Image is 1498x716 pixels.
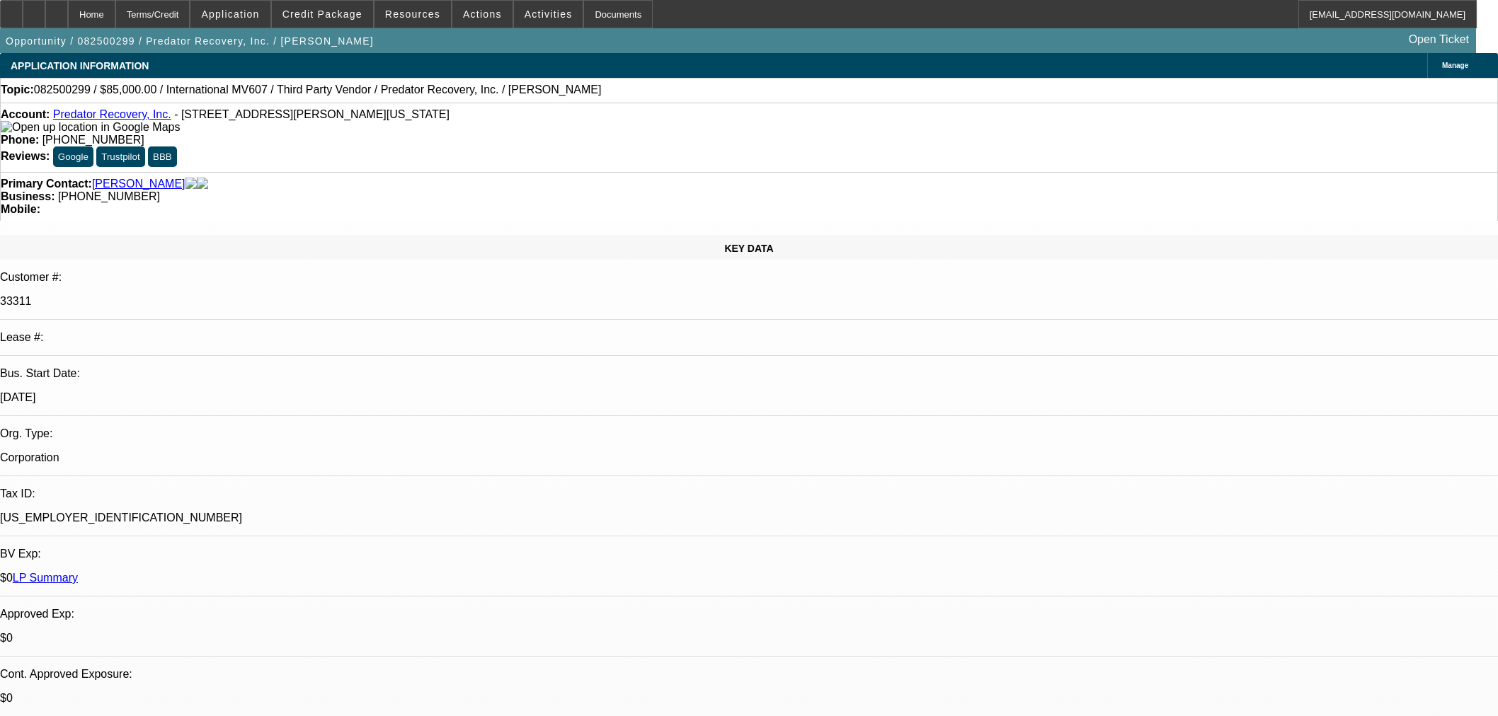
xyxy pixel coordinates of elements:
[197,178,208,190] img: linkedin-icon.png
[1,134,39,146] strong: Phone:
[53,146,93,167] button: Google
[96,146,144,167] button: Trustpilot
[34,83,602,96] span: 082500299 / $85,000.00 / International MV607 / Third Party Vendor / Predator Recovery, Inc. / [PE...
[463,8,502,20] span: Actions
[1,203,40,215] strong: Mobile:
[1,121,180,133] a: View Google Maps
[514,1,583,28] button: Activities
[185,178,197,190] img: facebook-icon.png
[201,8,259,20] span: Application
[190,1,270,28] button: Application
[272,1,373,28] button: Credit Package
[1,150,50,162] strong: Reviews:
[11,60,149,71] span: APPLICATION INFORMATION
[282,8,362,20] span: Credit Package
[1,178,92,190] strong: Primary Contact:
[452,1,513,28] button: Actions
[148,146,177,167] button: BBB
[42,134,144,146] span: [PHONE_NUMBER]
[374,1,451,28] button: Resources
[1403,28,1475,52] a: Open Ticket
[525,8,573,20] span: Activities
[1,83,34,96] strong: Topic:
[385,8,440,20] span: Resources
[1,190,55,202] strong: Business:
[724,243,773,254] span: KEY DATA
[58,190,160,202] span: [PHONE_NUMBER]
[1,121,180,134] img: Open up location in Google Maps
[53,108,171,120] a: Predator Recovery, Inc.
[174,108,450,120] span: - [STREET_ADDRESS][PERSON_NAME][US_STATE]
[6,35,374,47] span: Opportunity / 082500299 / Predator Recovery, Inc. / [PERSON_NAME]
[92,178,185,190] a: [PERSON_NAME]
[13,572,78,584] a: LP Summary
[1442,62,1468,69] span: Manage
[1,108,50,120] strong: Account:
